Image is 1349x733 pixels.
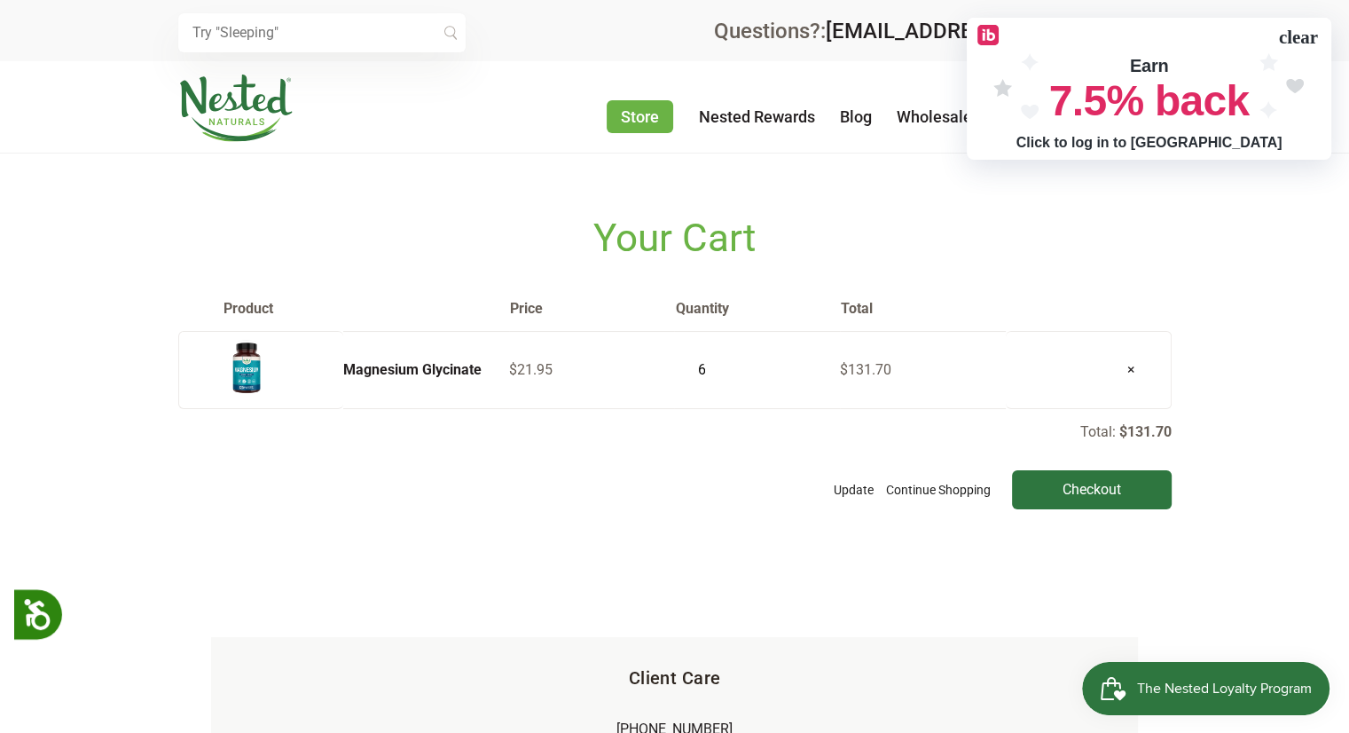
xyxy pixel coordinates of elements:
span: $131.70 [840,361,891,378]
th: Product [178,300,509,318]
span: $21.95 [509,361,553,378]
img: Nested Naturals [178,75,294,142]
th: Quantity [674,300,840,318]
a: Store [607,100,673,133]
a: Wholesale [897,107,972,126]
input: Checkout [1012,470,1172,509]
p: $131.70 [1119,423,1172,440]
th: Total [840,300,1006,318]
a: Continue Shopping [882,470,995,509]
a: [EMAIL_ADDRESS][DOMAIN_NAME] [826,19,1172,43]
div: Questions?: [714,20,1172,42]
div: Total: [178,422,1172,509]
a: Nested Rewards [699,107,815,126]
a: Blog [840,107,872,126]
h1: Your Cart [178,216,1172,261]
img: Magnesium Glycinate - USA [224,339,269,397]
iframe: Button to open loyalty program pop-up [1082,662,1331,715]
input: Try "Sleeping" [178,13,466,52]
a: × [1113,347,1149,392]
a: Magnesium Glycinate [343,361,482,378]
button: Update [829,470,878,509]
h5: Client Care [239,666,1110,690]
th: Price [509,300,675,318]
